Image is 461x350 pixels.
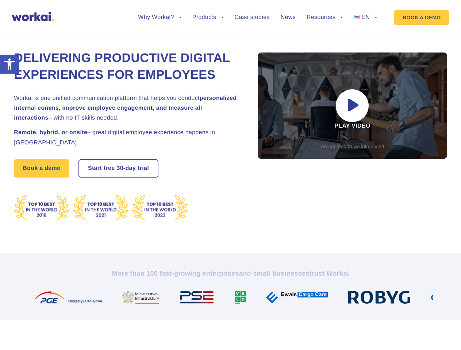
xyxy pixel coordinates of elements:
[239,270,309,277] i: and small businesses
[394,10,449,25] a: BOOK A DEMO
[258,52,447,159] div: Play video
[14,95,237,121] strong: personalized internal comms, improve employee engagement, and measure all interactions
[14,50,240,83] h1: Delivering Productive Digital Experiences for Employees
[192,15,224,20] a: Products
[361,14,370,20] span: EN
[14,93,240,123] h2: Workai is one unified communication platform that helps you conduct – with no IT skills needed.
[14,159,69,178] a: Book a demo
[281,15,296,20] a: News
[307,15,343,20] a: Resources
[28,269,433,278] h2: More than 100 fast-growing enterprises trust Workai
[116,166,136,171] i: 30-day
[14,129,87,136] strong: Remote, hybrid, or onsite
[79,160,158,177] a: Start free30-daytrial
[138,15,181,20] a: Why Workai?
[14,128,240,147] h2: – great digital employee experience happens in [GEOGRAPHIC_DATA].
[234,15,269,20] a: Case studies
